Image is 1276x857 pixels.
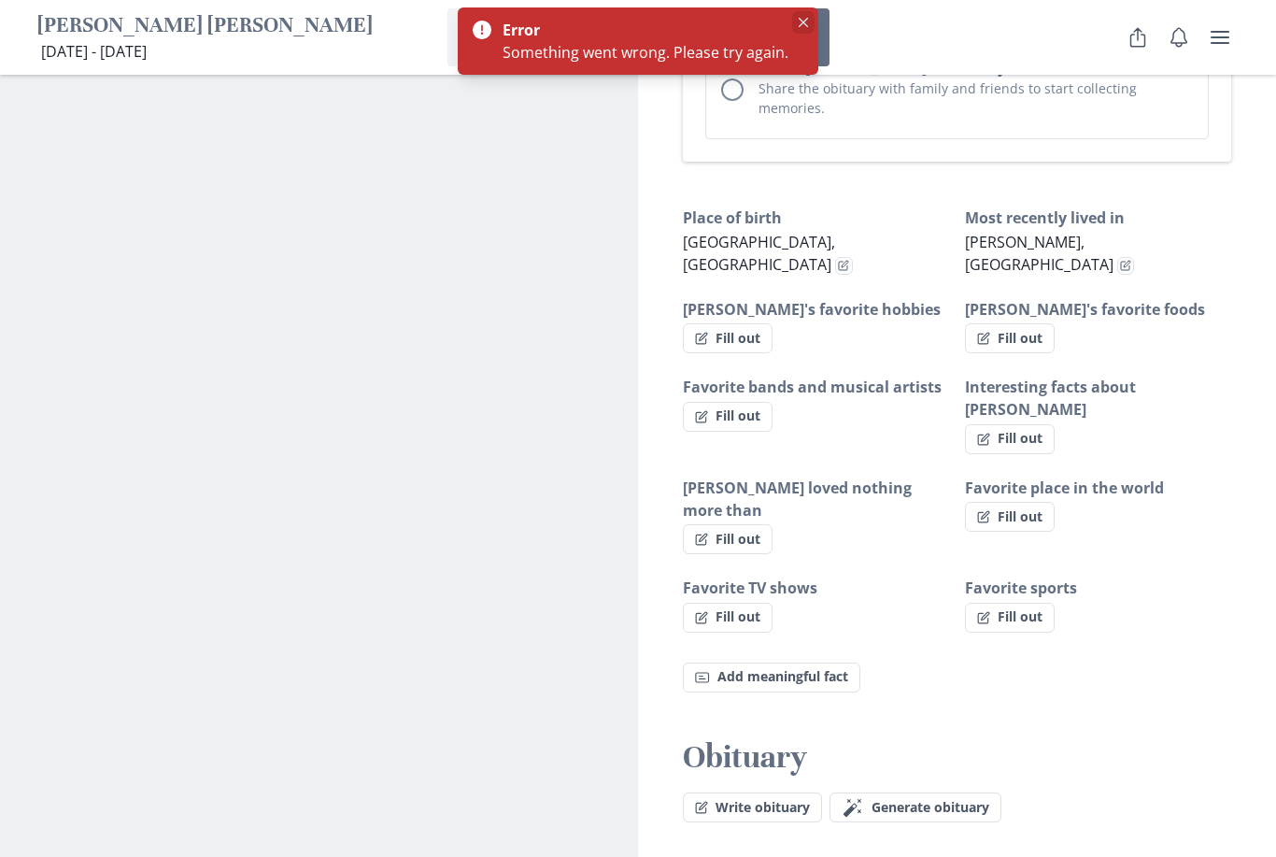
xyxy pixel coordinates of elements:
[965,502,1055,532] button: Fill out
[965,298,1232,321] h3: [PERSON_NAME]'s favorite foods
[683,376,950,398] h3: Favorite bands and musical artists
[503,41,788,64] div: Something went wrong. Please try again.
[705,40,1209,139] button: Share [PERSON_NAME]'s obituaryShare the obituary with family and friends to start collecting memo...
[37,12,373,41] h1: [PERSON_NAME] [PERSON_NAME]
[683,323,773,353] button: Fill out
[965,477,1232,499] h3: Favorite place in the world
[1201,19,1239,56] button: user menu
[965,424,1055,454] button: Fill out
[965,577,1232,599] h3: Favorite sports
[683,737,1231,778] h2: Obituary
[965,207,1232,229] h3: Most recently lived in
[41,41,147,62] span: [DATE] - [DATE]
[683,402,773,432] button: Fill out
[965,376,1232,421] h3: Interesting facts about [PERSON_NAME]
[872,800,989,816] span: Generate obituary
[835,257,853,275] button: Edit fact
[759,79,1193,118] p: Share the obituary with family and friends to start collecting memories.
[503,19,781,41] div: Error
[965,323,1055,353] button: Fill out
[965,603,1055,633] button: Fill out
[965,232,1113,275] span: [PERSON_NAME], [GEOGRAPHIC_DATA]
[792,11,815,34] button: Close
[683,207,950,229] h3: Place of birth
[1119,19,1156,56] button: Share Obituary
[683,603,773,633] button: Fill out
[683,477,950,521] h3: [PERSON_NAME] loved nothing more than
[829,793,1001,822] button: Generate obituary
[683,577,950,599] h3: Favorite TV shows
[683,232,835,275] span: [GEOGRAPHIC_DATA], [GEOGRAPHIC_DATA]
[683,524,773,554] button: Fill out
[683,663,860,693] button: Add meaningful fact
[721,79,744,101] div: Unchecked circle
[447,8,511,66] button: Bio
[683,793,822,822] button: Write obituary
[683,298,950,321] h3: [PERSON_NAME]'s favorite hobbies
[1160,19,1198,56] button: Notifications
[1117,257,1135,275] button: Edit fact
